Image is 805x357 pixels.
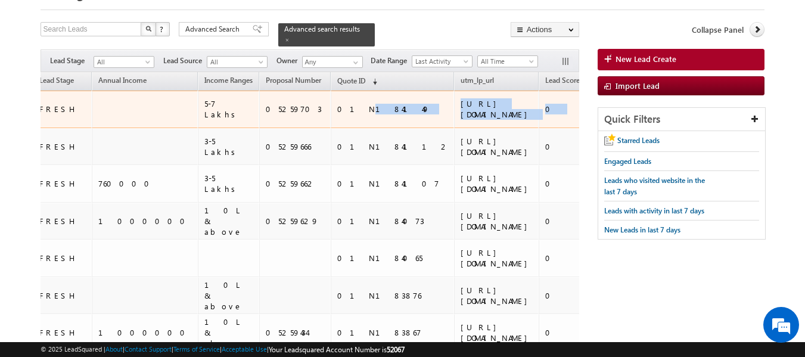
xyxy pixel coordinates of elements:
[331,74,383,89] a: Quote ID (sorted descending)
[477,55,538,67] a: All Time
[39,327,86,338] div: FRESH
[302,56,363,68] input: Type to Search
[98,216,192,226] div: 1000000
[604,225,680,234] span: New Leads in last 7 days
[337,178,449,189] div: 01N184107
[337,141,449,152] div: 01N184112
[545,290,581,301] div: 0
[39,178,86,189] div: FRESH
[41,344,405,355] span: © 2025 LeadSquared | | | | |
[222,345,267,353] a: Acceptable Use
[598,108,766,131] div: Quick Filters
[269,345,405,354] span: Your Leadsquared Account Number is
[163,55,207,66] span: Lead Source
[545,104,581,114] div: 0
[50,55,94,66] span: Lead Stage
[98,327,192,338] div: 1000000
[156,22,170,36] button: ?
[207,56,268,68] a: All
[604,157,651,166] span: Engaged Leads
[39,104,86,114] div: FRESH
[412,56,469,67] span: Last Activity
[337,253,449,263] div: 01N184065
[545,327,581,338] div: 0
[195,6,224,35] div: Minimize live chat window
[98,76,147,85] span: Annual Income
[461,247,533,269] div: [URL][DOMAIN_NAME]
[461,76,494,85] span: utm_lp_url
[92,74,153,89] a: Annual Income
[337,76,366,85] span: Quote ID
[276,55,302,66] span: Owner
[604,176,705,196] span: Leads who visited website in the last 7 days
[145,26,151,32] img: Search
[337,290,449,301] div: 01N183876
[266,141,325,152] div: 05259666
[604,206,704,215] span: Leads with activity in last 7 days
[62,63,200,78] div: Chat with us now
[412,55,473,67] a: Last Activity
[260,74,327,89] a: Proposal Number
[39,253,86,263] div: FRESH
[204,316,254,349] div: 10L & above
[204,98,254,120] div: 5-7 Lakhs
[266,327,325,338] div: 05259434
[511,22,579,37] button: Actions
[545,216,581,226] div: 0
[545,178,581,189] div: 0
[371,55,412,66] span: Date Range
[545,141,581,152] div: 0
[39,290,86,301] div: FRESH
[337,216,449,226] div: 01N184073
[98,178,192,189] div: 760000
[20,63,50,78] img: d_60004797649_company_0_60004797649
[162,275,216,291] em: Start Chat
[461,285,533,306] div: [URL][DOMAIN_NAME]
[598,49,765,70] a: New Lead Create
[692,24,744,35] span: Collapse Panel
[266,178,325,189] div: 05259662
[266,104,325,114] div: 05259703
[185,24,243,35] span: Advanced Search
[39,141,86,152] div: FRESH
[284,24,360,33] span: Advanced search results
[94,56,154,68] a: All
[347,57,362,69] a: Show All Items
[266,76,321,85] span: Proposal Number
[39,76,74,85] span: Lead Stage
[387,345,405,354] span: 52067
[539,74,586,89] a: Lead Score
[478,56,534,67] span: All Time
[461,173,533,194] div: [URL][DOMAIN_NAME]
[461,210,533,232] div: [URL][DOMAIN_NAME]
[204,136,254,157] div: 3-5 Lakhs
[207,57,264,67] span: All
[33,74,80,89] a: Lead Stage
[160,24,165,34] span: ?
[15,110,217,265] textarea: Type your message and hit 'Enter'
[545,253,581,263] div: 0
[105,345,123,353] a: About
[204,76,253,85] span: Income Ranges
[368,77,377,86] span: (sorted descending)
[461,98,533,120] div: [URL][DOMAIN_NAME]
[39,216,86,226] div: FRESH
[455,74,500,89] a: utm_lp_url
[616,80,660,91] span: Import Lead
[461,136,533,157] div: [URL][DOMAIN_NAME]
[616,54,676,64] span: New Lead Create
[94,57,151,67] span: All
[337,327,449,338] div: 01N183867
[125,345,172,353] a: Contact Support
[198,74,259,89] a: Income Ranges
[204,205,254,237] div: 10L & above
[461,322,533,343] div: [URL][DOMAIN_NAME]
[173,345,220,353] a: Terms of Service
[617,136,660,145] span: Starred Leads
[545,76,580,85] span: Lead Score
[337,104,449,114] div: 01N184149
[204,280,254,312] div: 10L & above
[204,173,254,194] div: 3-5 Lakhs
[266,216,325,226] div: 05259629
